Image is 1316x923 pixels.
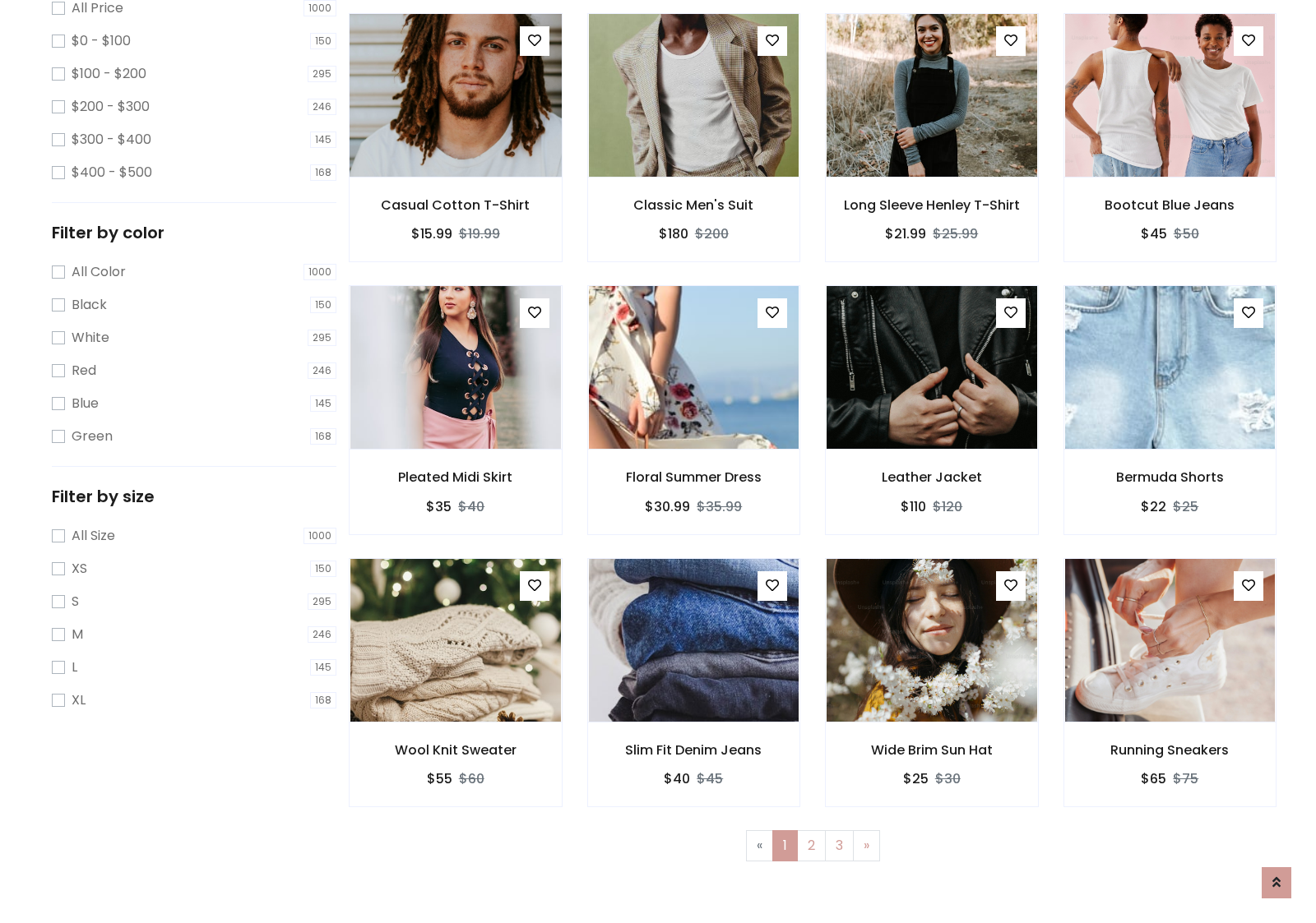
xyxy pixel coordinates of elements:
del: $45 [697,769,723,788]
label: Black [72,295,107,315]
del: $25 [1173,497,1198,516]
span: 145 [310,659,336,676]
h5: Filter by color [52,223,336,242]
h6: $22 [1141,499,1166,515]
h6: $25 [903,771,929,787]
nav: Page navigation [361,830,1264,861]
label: Green [72,427,113,446]
del: $30 [935,769,961,788]
span: 150 [310,33,336,49]
span: 1000 [304,264,336,280]
h6: Running Sneakers [1064,742,1277,758]
h6: $15.99 [411,226,452,242]
label: Red [72,361,96,381]
del: $40 [458,497,484,516]
label: Blue [72,394,99,413]
h6: Slim Fit Denim Jeans [588,742,800,758]
del: $120 [933,497,962,516]
span: 150 [310,297,336,313]
span: 246 [308,99,336,115]
del: $19.99 [459,224,500,243]
span: » [864,836,869,855]
label: L [72,658,77,677]
span: 295 [308,66,336,82]
h6: Long Sleeve Henley T-Shirt [826,197,1038,213]
label: All Size [72,526,115,546]
h6: Wide Brim Sun Hat [826,742,1038,758]
h6: $110 [901,499,926,515]
span: 150 [310,561,336,577]
del: $200 [695,224,729,243]
h6: Wool Knit Sweater [350,742,562,758]
h6: Bermuda Shorts [1064,469,1277,485]
h6: $40 [664,771,690,787]
del: $60 [459,769,484,788]
h6: $65 [1141,771,1166,787]
label: $300 - $400 [72,130,151,150]
h6: $45 [1141,226,1167,242]
span: 295 [308,593,336,610]
h6: Leather Jacket [826,469,1038,485]
span: 246 [308,626,336,643]
label: S [72,592,79,611]
label: XL [72,690,86,710]
span: 168 [310,164,336,181]
h6: Bootcut Blue Jeans [1064,197,1277,213]
h6: $55 [427,771,452,787]
del: $75 [1173,769,1198,788]
del: $50 [1174,224,1199,243]
label: $100 - $200 [72,64,146,84]
h5: Filter by size [52,487,336,506]
span: 295 [308,330,336,346]
h6: $180 [659,226,688,242]
del: $35.99 [697,497,742,516]
span: 145 [310,395,336,412]
span: 145 [310,132,336,148]
h6: Floral Summer Dress [588,469,800,485]
h6: Classic Men's Suit [588,197,800,213]
label: $0 - $100 [72,31,131,51]
a: 1 [772,830,798,861]
span: 168 [310,428,336,445]
h6: Pleated Midi Skirt [350,469,562,485]
label: $400 - $500 [72,163,152,182]
label: All Color [72,262,126,282]
span: 1000 [304,528,336,544]
del: $25.99 [933,224,978,243]
h6: $30.99 [645,499,690,515]
h6: $21.99 [885,226,926,242]
label: M [72,625,83,644]
h6: Casual Cotton T-Shirt [350,197,562,213]
label: White [72,328,109,348]
a: Next [853,830,880,861]
h6: $35 [426,499,452,515]
span: 168 [310,692,336,708]
a: 3 [825,830,854,861]
label: $200 - $300 [72,97,150,117]
a: 2 [797,830,826,861]
label: XS [72,559,87,579]
span: 246 [308,362,336,379]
